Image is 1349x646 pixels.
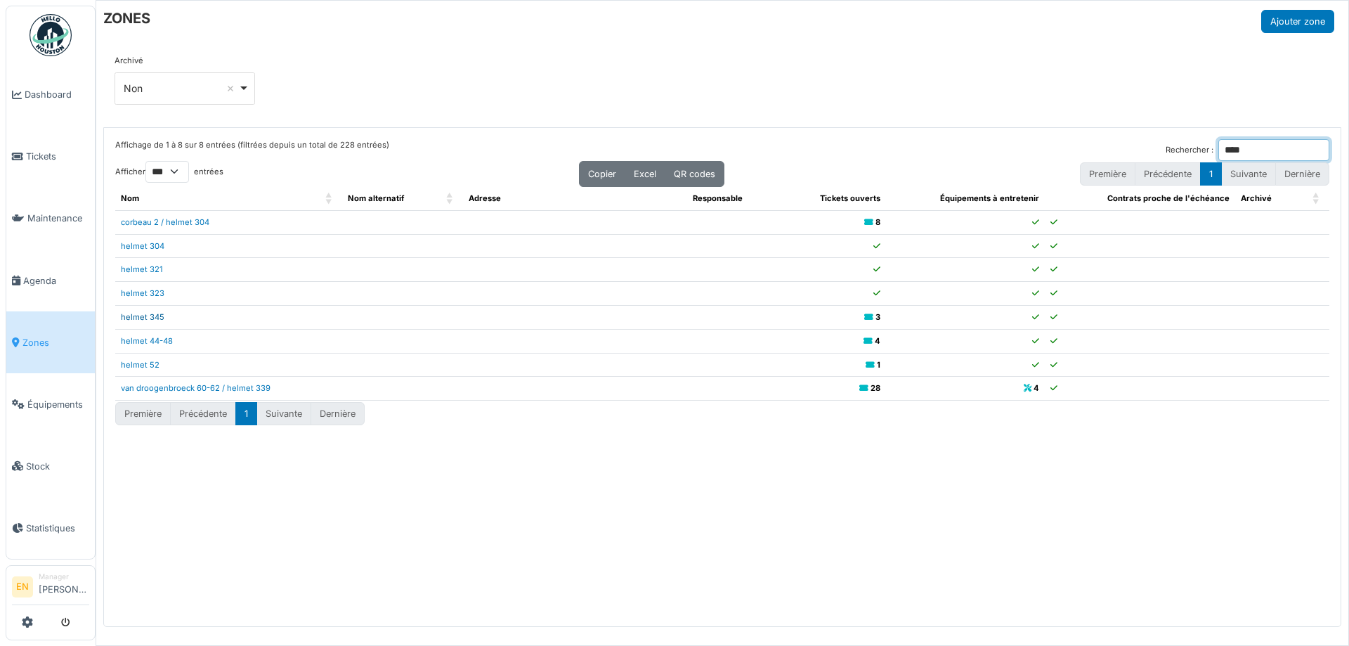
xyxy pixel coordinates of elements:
a: van droogenbroeck 60-62 / helmet 339 [121,383,271,393]
label: Archivé [115,55,143,67]
b: 1 [877,360,880,370]
button: Excel [625,161,665,187]
span: Équipements à entretenir [940,193,1039,203]
b: 8 [875,217,880,227]
li: EN [12,576,33,597]
button: Ajouter zone [1261,10,1334,33]
span: Équipements [27,398,89,411]
span: Nom: Activate to sort [325,187,334,210]
a: Agenda [6,250,95,311]
a: Dashboard [6,64,95,126]
a: helmet 321 [121,264,163,274]
a: Maintenance [6,188,95,250]
span: Archivé: Activate to sort [1312,187,1321,210]
h6: ZONES [103,10,150,27]
span: Stock [26,460,89,473]
label: Rechercher : [1166,144,1213,156]
a: helmet 345 [121,312,164,322]
a: helmet 44-48 [121,336,173,346]
label: Afficher entrées [115,161,223,183]
span: QR codes [674,169,715,179]
a: Tickets [6,126,95,188]
a: Stock [6,435,95,497]
a: corbeau 2 / helmet 304 [121,217,209,227]
span: Tickets ouverts [820,193,880,203]
button: 1 [235,402,257,425]
span: Nom alternatif [348,193,404,203]
span: Tickets [26,150,89,163]
b: 4 [1034,383,1039,393]
span: Copier [588,169,616,179]
b: 4 [875,336,880,346]
span: Statistiques [26,522,89,535]
a: Statistiques [6,497,95,559]
div: Affichage de 1 à 8 sur 8 entrées (filtrées depuis un total de 228 entrées) [115,139,389,161]
button: QR codes [665,161,724,187]
span: Adresse [469,193,501,203]
span: Responsable [693,193,743,203]
b: 3 [875,312,880,322]
a: helmet 52 [121,360,159,370]
a: helmet 304 [121,241,164,251]
div: Manager [39,571,89,582]
span: Excel [634,169,656,179]
button: Remove item: 'false' [223,82,237,96]
div: Non [124,81,238,96]
button: 1 [1200,162,1222,186]
a: EN Manager[PERSON_NAME] [12,571,89,605]
li: [PERSON_NAME] [39,571,89,602]
a: helmet 323 [121,288,164,298]
nav: pagination [1080,162,1329,186]
span: Nom [121,193,139,203]
button: Copier [579,161,625,187]
span: Maintenance [27,212,89,225]
select: Afficherentrées [145,161,189,183]
span: Dashboard [25,88,89,101]
span: Contrats proche de l'échéance [1107,193,1230,203]
b: 28 [871,383,880,393]
a: Équipements [6,373,95,435]
img: Badge_color-CXgf-gQk.svg [30,14,72,56]
span: Archivé [1241,193,1272,203]
span: Zones [22,336,89,349]
span: Nom alternatif: Activate to sort [446,187,455,210]
span: Agenda [23,274,89,288]
a: Zones [6,311,95,373]
nav: pagination [115,402,365,425]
